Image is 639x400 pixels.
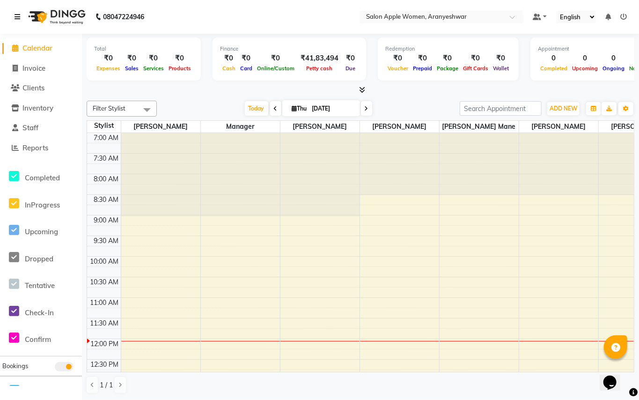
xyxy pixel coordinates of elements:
[220,53,238,64] div: ₹0
[238,65,255,72] span: Card
[547,102,580,115] button: ADD NEW
[92,195,121,205] div: 8:30 AM
[255,65,297,72] span: Online/Custom
[290,105,309,112] span: Thu
[100,380,113,390] span: 1 / 1
[343,65,358,72] span: Due
[123,53,141,64] div: ₹0
[92,174,121,184] div: 8:00 AM
[538,65,570,72] span: Completed
[92,215,121,225] div: 9:00 AM
[461,53,491,64] div: ₹0
[309,102,356,116] input: 2025-09-04
[600,53,627,64] div: 0
[2,123,80,133] a: Staff
[491,53,511,64] div: ₹0
[22,83,44,92] span: Clients
[461,65,491,72] span: Gift Cards
[434,65,461,72] span: Package
[89,339,121,349] div: 12:00 PM
[94,53,123,64] div: ₹0
[304,65,335,72] span: Petty cash
[220,65,238,72] span: Cash
[440,121,519,133] span: [PERSON_NAME] Mane
[519,121,598,133] span: [PERSON_NAME]
[342,53,359,64] div: ₹0
[550,105,577,112] span: ADD NEW
[2,362,28,370] span: Bookings
[24,4,88,30] img: logo
[360,121,439,133] span: [PERSON_NAME]
[92,236,121,246] div: 9:30 AM
[385,53,411,64] div: ₹0
[570,53,600,64] div: 0
[93,104,125,112] span: Filter Stylist
[2,103,80,114] a: Inventory
[255,53,297,64] div: ₹0
[166,53,193,64] div: ₹0
[25,281,55,290] span: Tentative
[220,45,359,53] div: Finance
[94,65,123,72] span: Expenses
[123,65,141,72] span: Sales
[411,53,434,64] div: ₹0
[25,227,58,236] span: Upcoming
[25,254,53,263] span: Dropped
[166,65,193,72] span: Products
[88,277,121,287] div: 10:30 AM
[434,53,461,64] div: ₹0
[92,133,121,143] div: 7:00 AM
[141,65,166,72] span: Services
[22,44,52,52] span: Calendar
[88,298,121,308] div: 11:00 AM
[385,45,511,53] div: Redemption
[25,308,54,317] span: Check-In
[385,65,411,72] span: Voucher
[25,200,60,209] span: InProgress
[89,360,121,370] div: 12:30 PM
[570,65,600,72] span: Upcoming
[245,101,268,116] span: Today
[22,104,53,112] span: Inventory
[22,64,45,73] span: Invoice
[25,335,51,344] span: Confirm
[22,143,48,152] span: Reports
[411,65,434,72] span: Prepaid
[538,53,570,64] div: 0
[88,257,121,267] div: 10:00 AM
[121,121,200,133] span: [PERSON_NAME]
[92,154,121,163] div: 7:30 AM
[280,121,360,133] span: [PERSON_NAME]
[600,65,627,72] span: Ongoing
[238,53,255,64] div: ₹0
[2,43,80,54] a: Calendar
[22,123,38,132] span: Staff
[141,53,166,64] div: ₹0
[297,53,342,64] div: ₹41,83,494
[2,143,80,154] a: Reports
[87,121,121,131] div: Stylist
[201,121,280,133] span: Manager
[600,363,630,391] iframe: chat widget
[2,63,80,74] a: Invoice
[25,173,60,182] span: Completed
[2,83,80,94] a: Clients
[94,45,193,53] div: Total
[460,101,542,116] input: Search Appointment
[23,385,54,395] span: Segments
[103,4,144,30] b: 08047224946
[88,319,121,328] div: 11:30 AM
[491,65,511,72] span: Wallet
